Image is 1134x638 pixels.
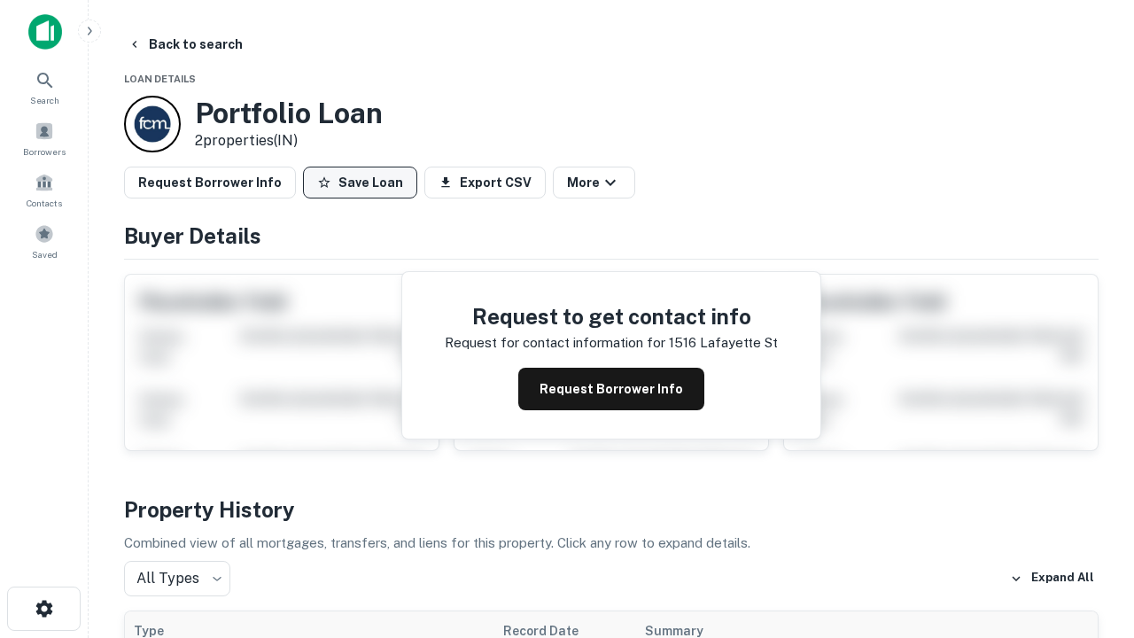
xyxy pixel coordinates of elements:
button: Export CSV [424,167,546,198]
button: Expand All [1006,565,1099,592]
button: Request Borrower Info [518,368,704,410]
h4: Request to get contact info [445,300,778,332]
a: Search [5,63,83,111]
a: Borrowers [5,114,83,162]
button: Back to search [120,28,250,60]
button: Request Borrower Info [124,167,296,198]
a: Saved [5,217,83,265]
h3: Portfolio Loan [195,97,383,130]
div: All Types [124,561,230,596]
span: Search [30,93,59,107]
p: Combined view of all mortgages, transfers, and liens for this property. Click any row to expand d... [124,533,1099,554]
button: Save Loan [303,167,417,198]
a: Contacts [5,166,83,214]
span: Saved [32,247,58,261]
p: Request for contact information for [445,332,665,354]
button: More [553,167,635,198]
p: 2 properties (IN) [195,130,383,152]
h4: Property History [124,494,1099,525]
span: Loan Details [124,74,196,84]
h4: Buyer Details [124,220,1099,252]
span: Borrowers [23,144,66,159]
img: capitalize-icon.png [28,14,62,50]
iframe: Chat Widget [1045,496,1134,581]
span: Contacts [27,196,62,210]
p: 1516 lafayette st [669,332,778,354]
